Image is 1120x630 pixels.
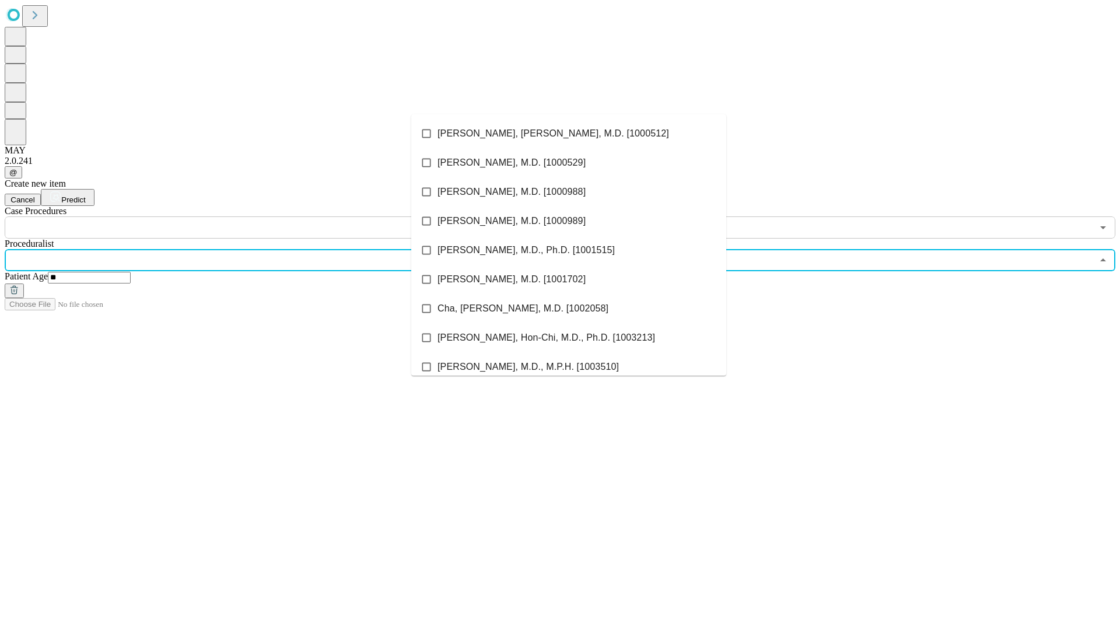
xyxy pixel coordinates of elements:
[5,271,48,281] span: Patient Age
[437,360,619,374] span: [PERSON_NAME], M.D., M.P.H. [1003510]
[437,272,586,286] span: [PERSON_NAME], M.D. [1001702]
[437,214,586,228] span: [PERSON_NAME], M.D. [1000989]
[437,185,586,199] span: [PERSON_NAME], M.D. [1000988]
[1095,252,1111,268] button: Close
[437,243,615,257] span: [PERSON_NAME], M.D., Ph.D. [1001515]
[437,156,586,170] span: [PERSON_NAME], M.D. [1000529]
[437,127,669,141] span: [PERSON_NAME], [PERSON_NAME], M.D. [1000512]
[5,178,66,188] span: Create new item
[5,239,54,249] span: Proceduralist
[437,331,655,345] span: [PERSON_NAME], Hon-Chi, M.D., Ph.D. [1003213]
[10,195,35,204] span: Cancel
[437,302,608,316] span: Cha, [PERSON_NAME], M.D. [1002058]
[1095,219,1111,236] button: Open
[61,195,85,204] span: Predict
[5,166,22,178] button: @
[9,168,17,177] span: @
[5,206,66,216] span: Scheduled Procedure
[5,156,1115,166] div: 2.0.241
[41,189,94,206] button: Predict
[5,145,1115,156] div: MAY
[5,194,41,206] button: Cancel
